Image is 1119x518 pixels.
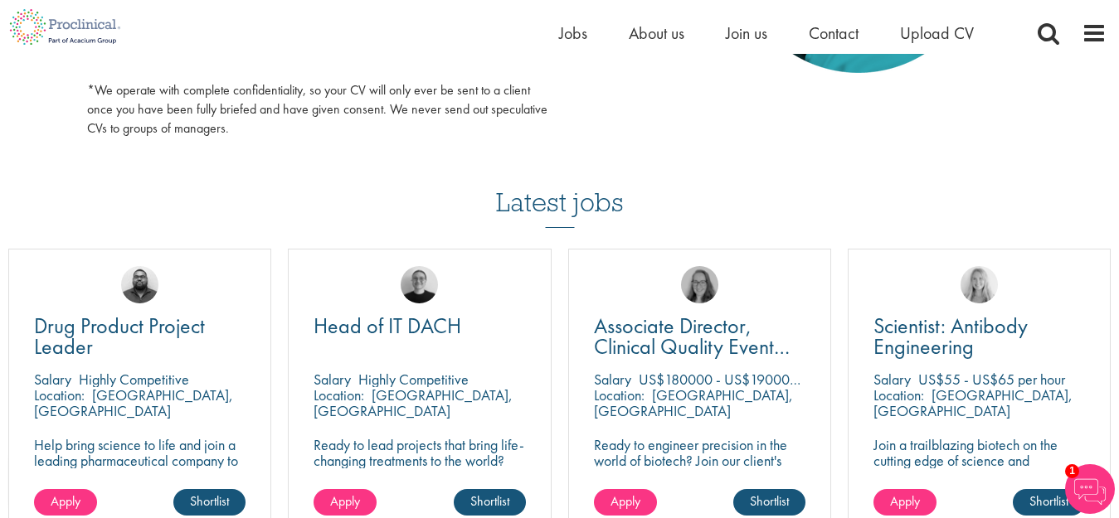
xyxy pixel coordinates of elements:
span: Scientist: Antibody Engineering [873,312,1028,361]
a: Jobs [559,22,587,44]
span: 1 [1065,464,1079,478]
a: Join us [726,22,767,44]
span: Salary [873,370,911,389]
span: Location: [594,385,645,404]
span: Head of IT DACH [314,312,461,340]
span: Apply [890,492,920,510]
p: US$180000 - US$190000 per annum [639,370,861,389]
span: Associate Director, Clinical Quality Event Management (GCP) [594,312,790,381]
p: Highly Competitive [358,370,469,389]
a: Drug Product Project Leader [34,316,246,357]
a: Scientist: Antibody Engineering [873,316,1085,357]
img: Ashley Bennett [121,266,158,303]
img: Emma Pretorious [401,266,438,303]
a: Apply [594,489,657,516]
a: Upload CV [900,22,974,44]
p: [GEOGRAPHIC_DATA], [GEOGRAPHIC_DATA] [594,385,793,420]
img: Chatbot [1065,464,1115,514]
span: Location: [34,385,85,404]
a: Head of IT DACH [314,316,525,336]
p: Ready to lead projects that bring life-changing treatments to the world? Join our client at the f... [314,437,525,516]
p: Help bring science to life and join a leading pharmaceutical company to play a key role in delive... [34,437,246,516]
a: Associate Director, Clinical Quality Event Management (GCP) [594,316,805,357]
p: Join a trailblazing biotech on the cutting edge of science and technology and make a change in th... [873,437,1085,500]
p: US$55 - US$65 per hour [918,370,1065,389]
a: Shortlist [454,489,526,516]
span: Apply [330,492,360,510]
a: Apply [873,489,937,516]
a: Apply [314,489,377,516]
a: Shortlist [733,489,805,516]
a: Contact [809,22,859,44]
a: Apply [34,489,97,516]
p: [GEOGRAPHIC_DATA], [GEOGRAPHIC_DATA] [314,385,513,420]
a: About us [629,22,684,44]
p: *We operate with complete confidentiality, so your CV will only ever be sent to a client once you... [87,81,547,138]
img: Ingrid Aymes [681,266,718,303]
p: Highly Competitive [79,370,189,389]
span: Location: [873,385,924,404]
span: Apply [611,492,640,510]
p: [GEOGRAPHIC_DATA], [GEOGRAPHIC_DATA] [34,385,233,420]
img: Shannon Briggs [961,266,998,303]
span: Salary [34,370,71,389]
span: Location: [314,385,364,404]
span: Salary [594,370,631,389]
h3: Latest jobs [496,147,624,228]
span: Drug Product Project Leader [34,312,205,361]
a: Shortlist [173,489,246,516]
p: [GEOGRAPHIC_DATA], [GEOGRAPHIC_DATA] [873,385,1073,420]
span: Apply [51,492,80,510]
a: Shortlist [1013,489,1085,516]
span: Salary [314,370,351,389]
